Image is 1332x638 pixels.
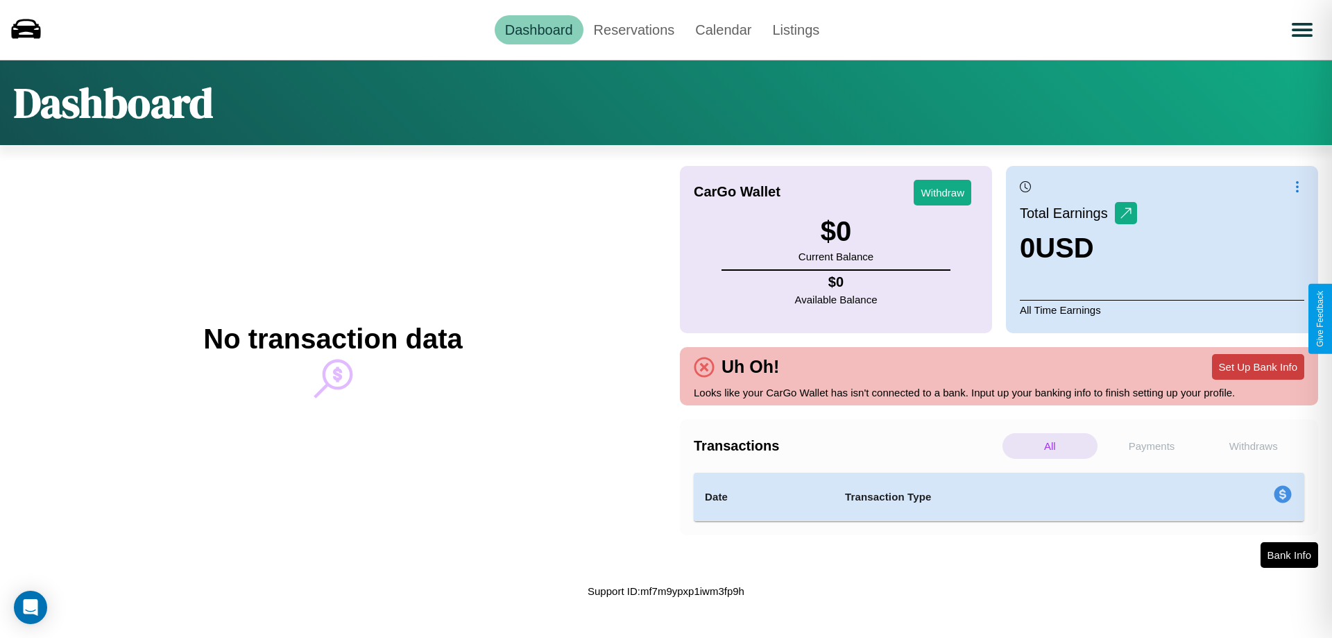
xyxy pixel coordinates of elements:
[845,489,1160,505] h4: Transaction Type
[14,591,47,624] div: Open Intercom Messenger
[694,184,780,200] h4: CarGo Wallet
[1261,542,1318,568] button: Bank Info
[495,15,583,44] a: Dashboard
[762,15,830,44] a: Listings
[14,74,213,131] h1: Dashboard
[1212,354,1304,380] button: Set Up Bank Info
[1206,433,1301,459] p: Withdraws
[1283,10,1322,49] button: Open menu
[1002,433,1098,459] p: All
[799,216,873,247] h3: $ 0
[694,383,1304,402] p: Looks like your CarGo Wallet has isn't connected to a bank. Input up your banking info to finish ...
[1020,233,1137,264] h3: 0 USD
[694,438,999,454] h4: Transactions
[685,15,762,44] a: Calendar
[795,290,878,309] p: Available Balance
[1315,291,1325,347] div: Give Feedback
[795,274,878,290] h4: $ 0
[694,473,1304,521] table: simple table
[799,247,873,266] p: Current Balance
[715,357,786,377] h4: Uh Oh!
[1104,433,1199,459] p: Payments
[1020,300,1304,319] p: All Time Earnings
[914,180,971,205] button: Withdraw
[203,324,462,355] h2: No transaction data
[705,489,823,505] h4: Date
[588,582,744,601] p: Support ID: mf7m9ypxp1iwm3fp9h
[583,15,685,44] a: Reservations
[1020,201,1115,226] p: Total Earnings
